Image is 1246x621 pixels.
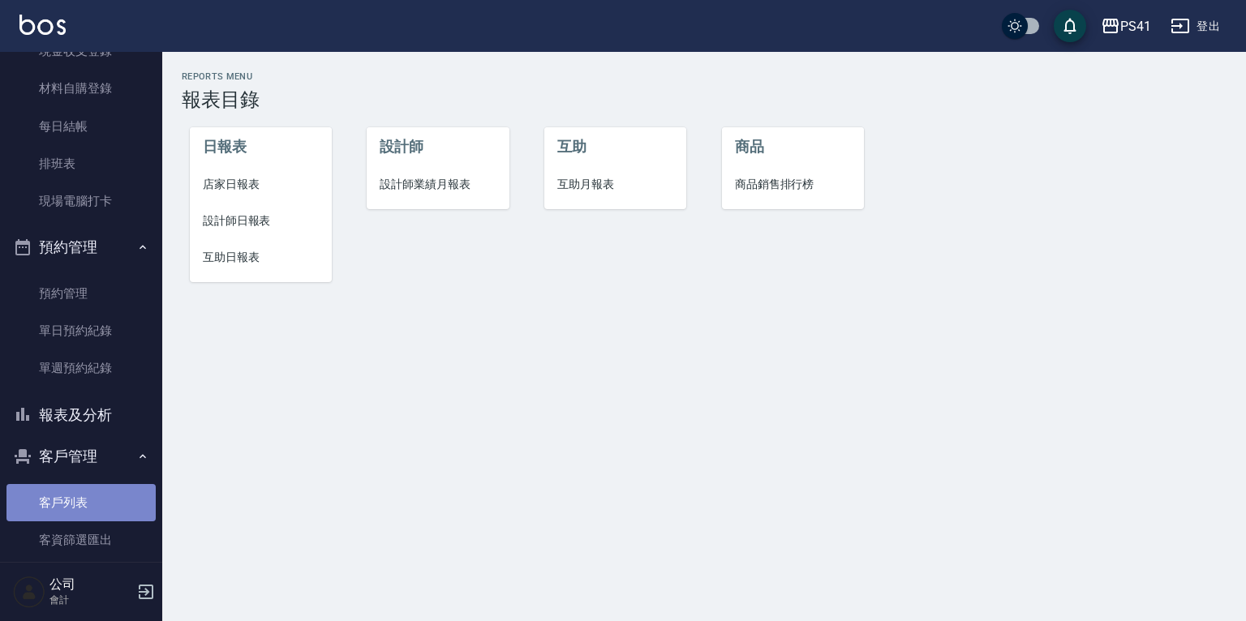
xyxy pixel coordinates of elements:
[6,484,156,521] a: 客戶列表
[6,182,156,220] a: 現場電腦打卡
[49,593,132,607] p: 會計
[380,176,496,193] span: 設計師業績月報表
[190,166,332,203] a: 店家日報表
[190,239,332,276] a: 互助日報表
[544,127,686,166] li: 互助
[203,212,319,229] span: 設計師日報表
[6,394,156,436] button: 報表及分析
[722,166,864,203] a: 商品銷售排行榜
[6,275,156,312] a: 預約管理
[6,70,156,107] a: 材料自購登錄
[1120,16,1151,36] div: PS41
[49,576,132,593] h5: 公司
[6,108,156,145] a: 每日結帳
[722,127,864,166] li: 商品
[367,166,509,203] a: 設計師業績月報表
[190,127,332,166] li: 日報表
[182,88,1227,111] h3: 報表目錄
[1164,11,1227,41] button: 登出
[1094,10,1158,43] button: PS41
[6,312,156,349] a: 單日預約紀錄
[6,226,156,268] button: 預約管理
[203,176,319,193] span: 店家日報表
[6,435,156,478] button: 客戶管理
[182,71,1227,82] h2: Reports Menu
[367,127,509,166] li: 設計師
[544,166,686,203] a: 互助月報表
[203,249,319,266] span: 互助日報表
[6,349,156,387] a: 單週預約紀錄
[557,176,673,193] span: 互助月報表
[6,521,156,559] a: 客資篩選匯出
[6,559,156,596] a: 卡券管理
[1054,10,1086,42] button: save
[6,145,156,182] a: 排班表
[190,203,332,239] a: 設計師日報表
[19,15,66,35] img: Logo
[735,176,851,193] span: 商品銷售排行榜
[13,576,45,608] img: Person
[6,32,156,70] a: 現金收支登錄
